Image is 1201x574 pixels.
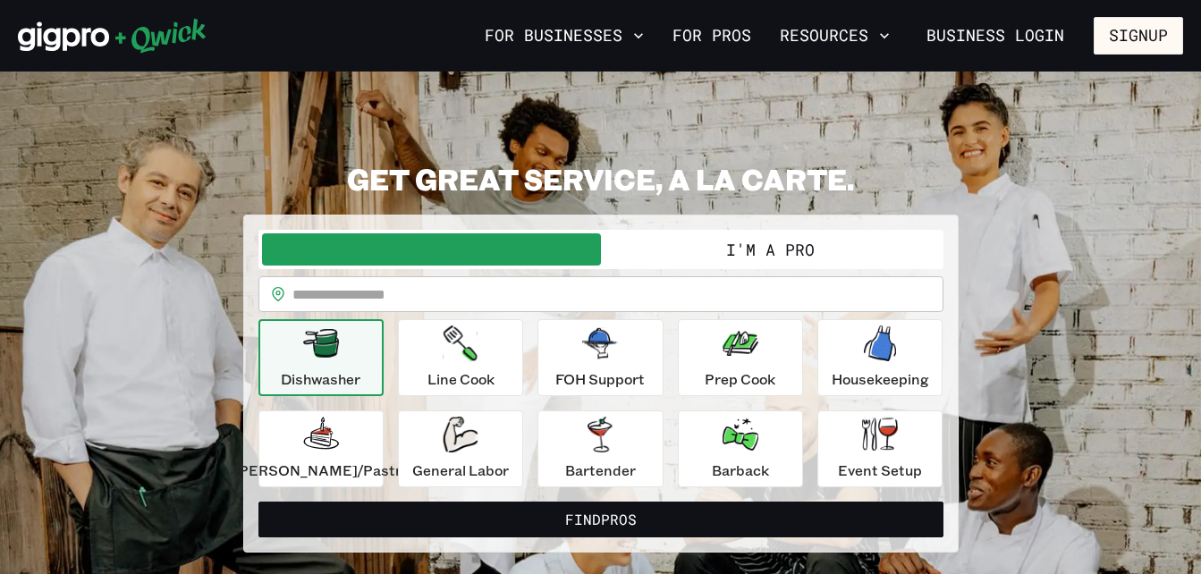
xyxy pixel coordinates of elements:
button: Housekeeping [817,319,943,396]
button: Resources [773,21,897,51]
button: Event Setup [817,410,943,487]
button: Signup [1094,17,1183,55]
button: Dishwasher [258,319,384,396]
button: I'm a Business [262,233,601,266]
button: General Labor [398,410,523,487]
button: Line Cook [398,319,523,396]
h2: GET GREAT SERVICE, A LA CARTE. [243,161,959,197]
p: General Labor [412,460,509,481]
a: For Pros [665,21,758,51]
p: Event Setup [838,460,922,481]
p: Barback [712,460,769,481]
p: Bartender [565,460,636,481]
button: [PERSON_NAME]/Pastry [258,410,384,487]
button: Barback [678,410,803,487]
button: Bartender [537,410,663,487]
p: FOH Support [555,368,645,390]
p: Dishwasher [281,368,360,390]
p: Housekeeping [832,368,929,390]
button: Prep Cook [678,319,803,396]
button: FindPros [258,502,943,537]
p: Line Cook [427,368,495,390]
button: FOH Support [537,319,663,396]
p: Prep Cook [705,368,775,390]
button: I'm a Pro [601,233,940,266]
p: [PERSON_NAME]/Pastry [233,460,409,481]
button: For Businesses [478,21,651,51]
a: Business Login [911,17,1079,55]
